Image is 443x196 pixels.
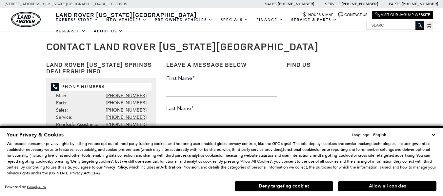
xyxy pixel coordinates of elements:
a: Visit Our Jaguar Website [375,12,430,17]
a: [STREET_ADDRESS] • [US_STATE][GEOGRAPHIC_DATA], CO 80905 [5,2,127,6]
div: Language: [352,133,370,137]
select: Language Select [372,132,436,138]
strong: targeting cookies [320,153,352,158]
a: [PHONE_NUMBER] [106,93,147,98]
a: [PHONE_NUMBER] [402,1,438,7]
p: We respect consumer privacy rights by letting visitors opt out of third-party tracking cookies an... [7,141,436,176]
span: Parts: [56,100,68,106]
span: Sales [265,2,277,6]
a: [PHONE_NUMBER] [106,107,147,113]
a: About Us [90,26,127,37]
a: New Vehicles [102,14,151,26]
a: Pre-Owned Vehicles [151,14,217,26]
strong: analytics cookies [189,153,219,158]
strong: targeting cookies [17,159,49,164]
a: Contact Us [338,12,367,17]
a: Finance [252,14,287,26]
strong: Arbitration Provision [160,165,199,170]
strong: functional cookies [283,147,316,152]
span: Service: [56,115,72,120]
a: [PHONE_NUMBER] [342,1,378,7]
span: Parts [389,2,401,6]
a: Research [52,26,90,37]
span: Sales: [56,107,68,113]
span: Land Rover [US_STATE][GEOGRAPHIC_DATA] [56,11,197,19]
a: EXPRESS STORE [52,14,102,26]
span: Service [325,2,340,6]
img: Land Rover [11,12,41,27]
span: Roadside Assistance: [56,122,100,127]
span: Your Privacy & Cookies [7,131,64,138]
input: Search [367,21,424,29]
a: [PHONE_NUMBER] [106,100,147,106]
h3: Leave a Message Below [166,62,277,68]
div: Powered by [5,185,46,189]
h3: Land Rover [US_STATE] Springs Dealership Info [46,62,157,75]
button: Deny targeting cookies [235,181,333,191]
a: [PHONE_NUMBER] [106,122,147,127]
nav: Main Navigation [52,14,366,37]
label: Last Name [166,105,194,112]
a: ComplyAuto [27,185,46,189]
h1: Contact Land Rover [US_STATE][GEOGRAPHIC_DATA] [46,41,397,52]
a: [PHONE_NUMBER] [106,115,147,120]
a: Specials [217,14,252,26]
span: Main: [56,93,68,98]
h3: Find Us [287,62,397,68]
span: Phone Numbers: [51,83,152,91]
a: Privacy Policy [102,165,127,169]
a: Service & Parts [287,14,341,26]
a: [PHONE_NUMBER] [278,1,314,7]
a: land-rover [11,12,41,27]
label: First Name [166,75,195,82]
button: Allow all cookies [338,181,436,191]
a: Hours & Map [302,12,333,17]
a: Land Rover [US_STATE][GEOGRAPHIC_DATA] [52,11,201,19]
